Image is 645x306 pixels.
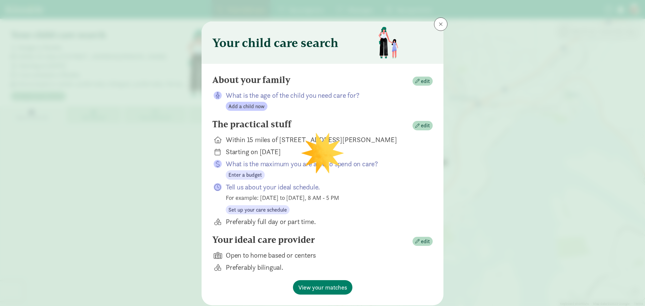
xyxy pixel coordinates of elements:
span: edit [421,237,430,246]
span: Add a child now [228,102,265,111]
h4: About your family [212,75,291,85]
div: Starting on [DATE] [226,147,422,157]
div: For example: [DATE] to [DATE], 8 AM - 5 PM [226,193,422,202]
h4: The practical stuff [212,119,291,130]
button: Set up your care schedule [226,205,290,215]
span: edit [421,122,430,130]
span: Set up your care schedule [228,206,287,214]
span: Enter a budget [228,171,262,179]
button: edit [413,121,433,130]
span: View your matches [298,283,347,292]
p: What is the maximum you are able to spend on care? [226,159,422,169]
button: Add a child now [226,102,267,111]
h4: Your ideal care provider [212,234,315,245]
button: edit [413,77,433,86]
p: Tell us about your ideal schedule. [226,182,422,192]
div: Preferably bilingual. [226,263,422,272]
button: Enter a budget [226,170,265,180]
h3: Your child care search [212,36,338,49]
p: What is the age of the child you need care for? [226,91,422,100]
span: edit [421,77,430,85]
button: View your matches [293,280,352,295]
div: Preferably full day or part time. [226,217,422,226]
div: Open to home based or centers [226,251,422,260]
button: edit [413,237,433,246]
div: Within 15 miles of [STREET_ADDRESS][PERSON_NAME] [226,135,422,144]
